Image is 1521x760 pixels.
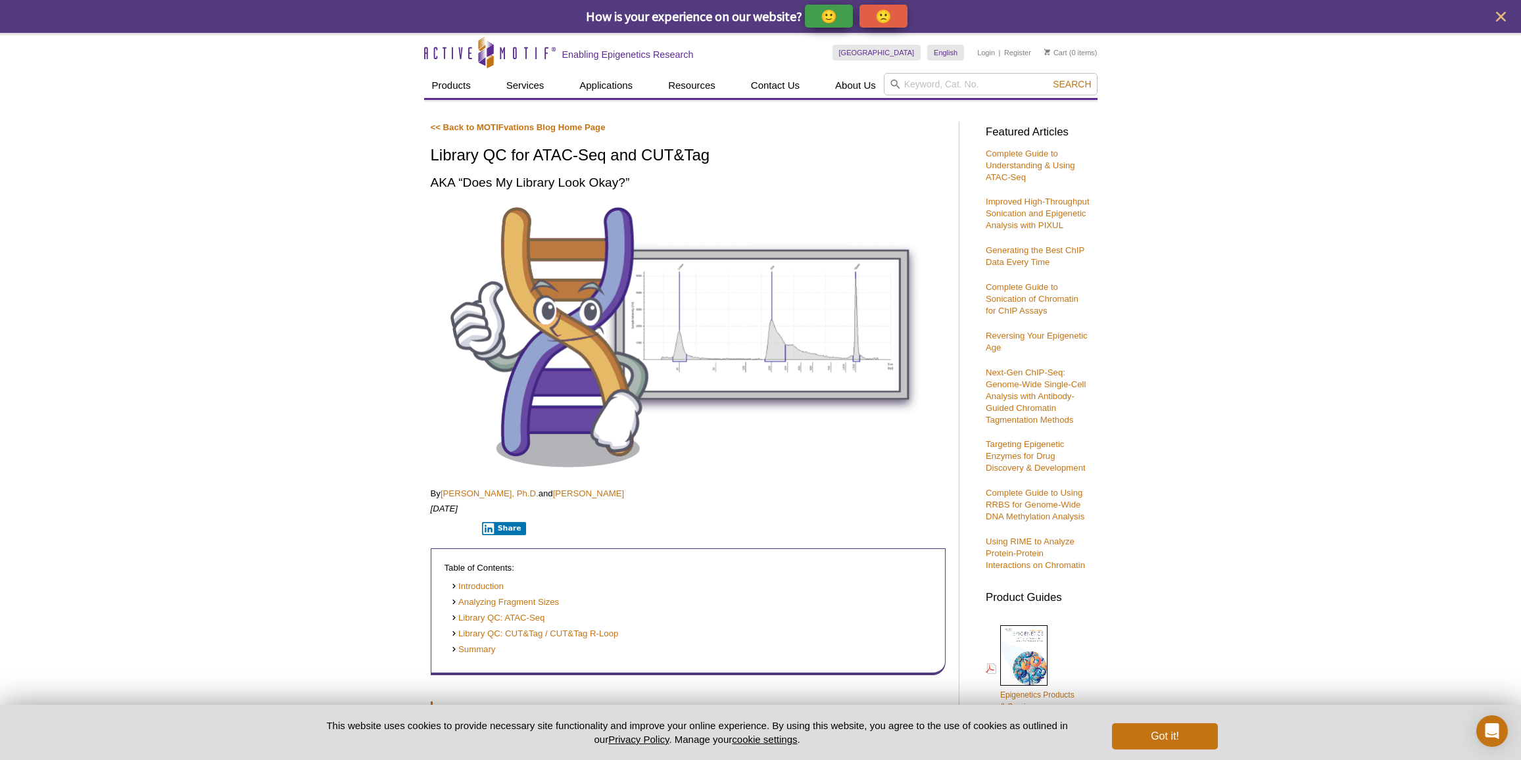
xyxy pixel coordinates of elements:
[986,149,1075,182] a: Complete Guide to Understanding & Using ATAC-Seq
[1053,79,1091,89] span: Search
[431,701,946,719] h2: Introduction
[451,581,504,593] a: Introduction
[1000,690,1074,711] span: Epigenetics Products & Services
[986,197,1090,230] a: Improved High-Throughput Sonication and Epigenetic Analysis with PIXUL
[431,201,946,473] img: Library QC for ATAC-Seq and CUT&Tag
[431,147,946,166] h1: Library QC for ATAC-Seq and CUT&Tag
[431,488,946,500] p: By and
[431,122,606,132] a: << Back to MOTIFvations Blog Home Page
[451,612,545,625] a: Library QC: ATAC-Seq
[1004,48,1031,57] a: Register
[431,504,458,513] em: [DATE]
[431,521,473,534] iframe: X Post Button
[986,624,1074,714] a: Epigenetics Products& Services
[833,45,921,60] a: [GEOGRAPHIC_DATA]
[986,536,1085,570] a: Using RIME to Analyze Protein-Protein Interactions on Chromatin
[431,174,946,191] h2: AKA “Does My Library Look Okay?”
[498,73,552,98] a: Services
[986,331,1088,352] a: Reversing Your Epigenetic Age
[986,282,1078,316] a: Complete Guide to Sonication of Chromatin for ChIP Assays
[660,73,723,98] a: Resources
[451,628,619,640] a: Library QC: CUT&Tag / CUT&Tag R-Loop
[571,73,640,98] a: Applications
[1112,723,1217,749] button: Got it!
[827,73,884,98] a: About Us
[821,8,837,24] p: 🙂
[1044,49,1050,55] img: Your Cart
[986,439,1086,473] a: Targeting Epigenetic Enzymes for Drug Discovery & Development
[986,584,1091,604] h3: Product Guides
[304,719,1091,746] p: This website uses cookies to provide necessary site functionality and improve your online experie...
[451,644,496,656] a: Summary
[884,73,1098,95] input: Keyword, Cat. No.
[1044,48,1067,57] a: Cart
[1476,715,1508,747] div: Open Intercom Messenger
[1044,45,1098,60] li: (0 items)
[1493,9,1509,25] button: close
[986,127,1091,138] h3: Featured Articles
[986,488,1084,521] a: Complete Guide to Using RRBS for Genome-Wide DNA Methylation Analysis
[743,73,808,98] a: Contact Us
[986,368,1086,425] a: Next-Gen ChIP-Seq: Genome-Wide Single-Cell Analysis with Antibody-Guided Chromatin Tagmentation M...
[451,596,560,609] a: Analyzing Fragment Sizes
[482,522,526,535] button: Share
[1000,625,1048,686] img: Epi_brochure_140604_cover_web_70x200
[875,8,892,24] p: 🙁
[562,49,694,60] h2: Enabling Epigenetics Research
[732,734,797,745] button: cookie settings
[608,734,669,745] a: Privacy Policy
[441,488,539,498] a: [PERSON_NAME], Ph.D.
[553,488,624,498] a: [PERSON_NAME]
[1049,78,1095,90] button: Search
[445,562,932,574] p: Table of Contents:
[999,45,1001,60] li: |
[927,45,964,60] a: English
[424,73,479,98] a: Products
[986,245,1084,267] a: Generating the Best ChIP Data Every Time
[586,8,802,24] span: How is your experience on our website?
[977,48,995,57] a: Login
